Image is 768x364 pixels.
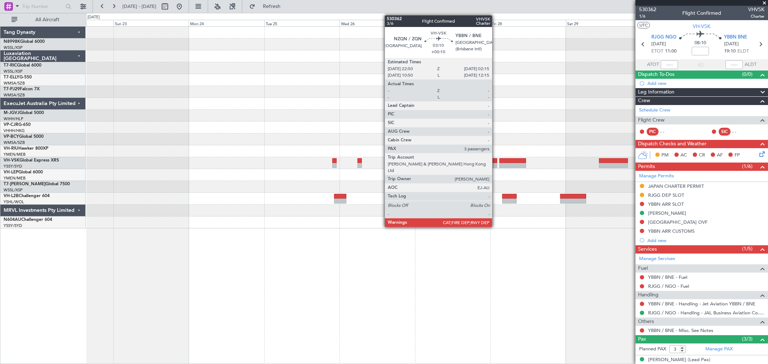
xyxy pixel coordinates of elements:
div: Sun 23 [113,20,189,26]
a: T7-PJ29Falcon 7X [4,87,40,91]
a: VP-BCYGlobal 5000 [4,135,44,139]
span: [DATE] [724,41,739,48]
a: Manage Permits [639,173,674,180]
span: YBBN BNE [724,34,747,41]
label: Planned PAX [639,346,666,353]
a: VP-CJRG-650 [4,123,31,127]
span: Refresh [257,4,287,9]
div: Mon 24 [189,20,264,26]
span: 08:10 [695,40,706,47]
span: RJGG NGO [651,34,677,41]
span: (0/0) [742,70,753,78]
span: Dispatch Checks and Weather [638,140,706,148]
a: WMSA/SZB [4,92,25,98]
span: Charter [748,13,764,19]
span: Permits [638,163,655,171]
span: Flight Crew [638,116,665,124]
div: Sat 29 [566,20,641,26]
span: FP [735,152,740,159]
a: YBBN / BNE - Handling - Jet Aviation YBBN / BNE [648,301,755,307]
span: T7-RIC [4,63,17,68]
a: T7-ELLYG-550 [4,75,32,79]
span: ELDT [737,48,749,55]
span: VHVSK [748,6,764,13]
a: WIHH/HLP [4,116,23,122]
span: VH-VSK [4,158,19,163]
button: Refresh [246,1,289,12]
span: 19:10 [724,48,736,55]
a: N8998KGlobal 6000 [4,40,45,44]
span: [DATE] - [DATE] [122,3,156,10]
a: T7-RICGlobal 6000 [4,63,41,68]
span: ALDT [745,61,756,68]
a: VH-VSKGlobal Express XRS [4,158,59,163]
a: VH-RIUHawker 800XP [4,146,48,151]
button: UTC [637,22,650,28]
span: T7-PJ29 [4,87,20,91]
a: RJGG / NGO - Fuel [648,283,689,289]
button: All Aircraft [8,14,78,26]
span: AC [681,152,687,159]
a: VHHH/HKG [4,128,25,133]
div: Fri 28 [490,20,566,26]
span: Leg Information [638,88,674,96]
div: RJGG DEP SLOT [648,192,684,198]
a: YMEN/MEB [4,152,26,157]
a: Manage PAX [705,346,733,353]
span: AF [717,152,723,159]
a: YMEN/MEB [4,176,26,181]
span: N604AU [4,218,21,222]
span: Handling [638,291,659,299]
div: Flight Confirmed [682,10,721,17]
a: VH-L2BChallenger 604 [4,194,50,198]
input: --:-- [661,60,678,69]
a: WMSA/SZB [4,81,25,86]
span: Pax [638,335,646,343]
a: WSSL/XSP [4,187,23,193]
span: Services [638,245,657,254]
div: [PERSON_NAME] (Lead Pax) [648,356,710,364]
a: N604AUChallenger 604 [4,218,52,222]
div: Add new [647,237,764,244]
span: VP-CJR [4,123,18,127]
span: VH-LEP [4,170,18,174]
span: 11:00 [665,48,677,55]
span: VH-RIU [4,146,18,151]
span: Others [638,318,654,326]
div: - - [732,128,749,135]
a: WSSL/XSP [4,69,23,74]
a: YSHL/WOL [4,199,24,205]
a: YBBN / BNE - Misc. See Notes [648,327,713,333]
input: Trip Number [22,1,63,12]
a: T7-[PERSON_NAME]Global 7500 [4,182,70,186]
div: Tue 25 [264,20,340,26]
span: ATOT [647,61,659,68]
span: 530362 [639,6,656,13]
div: Thu 27 [415,20,490,26]
div: Wed 26 [340,20,415,26]
a: RJGG / NGO - Handling - JAL Business Aviation Co.,Ltd [648,310,764,316]
span: VH-L2B [4,194,19,198]
span: T7-[PERSON_NAME] [4,182,45,186]
a: YBBN / BNE - Fuel [648,274,687,280]
span: [DATE] [651,41,666,48]
span: 1/6 [639,13,656,19]
span: VH-VSK [693,23,711,30]
span: T7-ELLY [4,75,19,79]
span: CR [699,152,705,159]
a: VH-LEPGlobal 6000 [4,170,43,174]
span: All Aircraft [19,17,76,22]
div: JAPAN CHARTER PERMIT [648,183,704,189]
a: Manage Services [639,255,675,263]
div: PIC [647,128,659,136]
a: WSSL/XSP [4,45,23,50]
a: YSSY/SYD [4,164,22,169]
span: Crew [638,97,650,105]
span: ETOT [651,48,663,55]
span: VP-BCY [4,135,19,139]
span: (3/3) [742,335,753,343]
div: [PERSON_NAME] [648,210,686,216]
a: WMSA/SZB [4,140,25,145]
a: YSSY/SYD [4,223,22,228]
span: Dispatch To-Dos [638,70,674,79]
